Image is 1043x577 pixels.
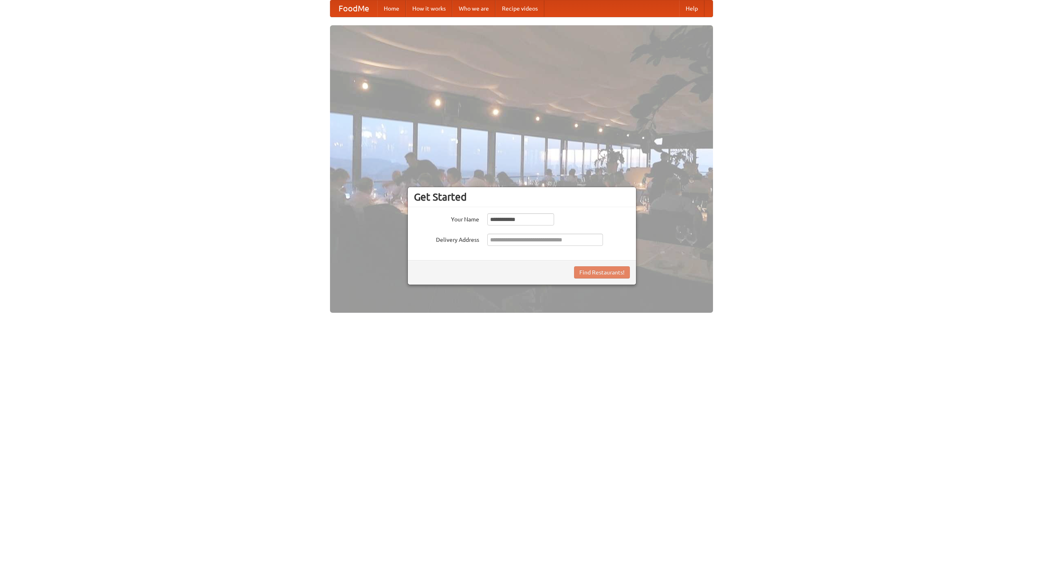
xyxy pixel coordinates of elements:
a: How it works [406,0,452,17]
button: Find Restaurants! [574,266,630,279]
h3: Get Started [414,191,630,203]
a: Recipe videos [495,0,544,17]
label: Your Name [414,213,479,223]
label: Delivery Address [414,234,479,244]
a: Home [377,0,406,17]
a: FoodMe [330,0,377,17]
a: Who we are [452,0,495,17]
a: Help [679,0,704,17]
